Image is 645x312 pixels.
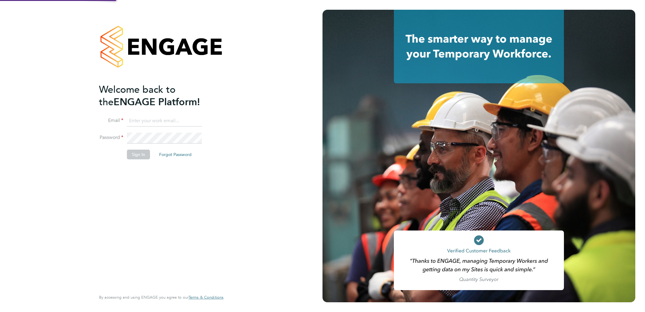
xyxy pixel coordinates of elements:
[127,116,202,127] input: Enter your work email...
[127,150,150,159] button: Sign In
[99,295,224,300] span: By accessing and using ENGAGE you agree to our
[189,295,224,300] a: Terms & Conditions
[99,117,123,124] label: Email
[189,295,224,300] span: Terms & Conditions
[99,84,176,108] span: Welcome back to the
[99,134,123,141] label: Password
[154,150,196,159] button: Forgot Password
[99,83,217,108] h2: ENGAGE Platform!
